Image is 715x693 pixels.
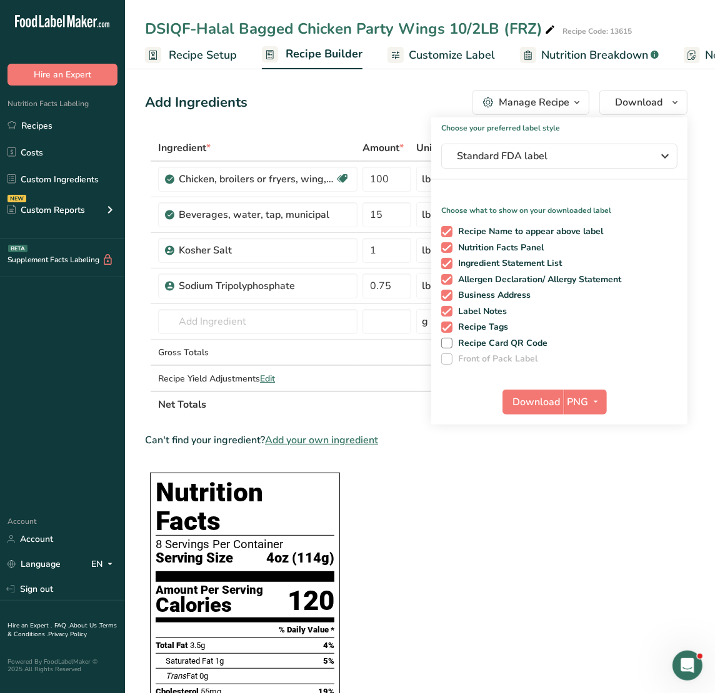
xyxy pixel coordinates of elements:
[158,372,357,385] div: Recipe Yield Adjustments
[7,204,85,217] div: Custom Reports
[156,584,263,596] div: Amount Per Serving
[48,630,87,639] a: Privacy Policy
[215,656,224,666] span: 1g
[156,391,521,417] th: Net Totals
[179,278,335,293] div: Sodium Tripolyphosphate
[7,658,117,673] div: Powered By FoodLabelMaker © 2025 All Rights Reserved
[156,596,263,614] div: Calories
[156,551,233,566] span: Serving Size
[7,64,117,86] button: Hire an Expert
[287,584,334,617] div: 120
[409,47,495,64] span: Customize Label
[452,290,531,301] span: Business Address
[422,207,431,222] div: lb
[422,172,431,187] div: lb
[156,478,334,536] h1: Nutrition Facts
[513,395,561,410] span: Download
[179,243,335,258] div: Kosher Salt
[452,306,507,317] span: Label Notes
[156,641,188,650] span: Total Fat
[169,47,237,64] span: Recipe Setup
[422,278,431,293] div: lb
[452,226,604,237] span: Recipe Name to appear above label
[166,656,213,666] span: Saturated Fat
[156,622,334,637] section: % Daily Value *
[179,172,335,187] div: Chicken, broilers or fryers, wing, meat only, raw
[452,274,622,285] span: Allergen Declaration/ Allergy Statement
[452,242,544,253] span: Nutrition Facts Panel
[190,641,205,650] span: 3.5g
[158,346,357,359] div: Gross Totals
[7,621,52,630] a: Hire an Expert .
[520,41,659,69] a: Nutrition Breakdown
[562,26,632,37] div: Recipe Code: 13615
[7,553,61,575] a: Language
[7,195,26,202] div: NEW
[179,207,335,222] div: Beverages, water, tap, municipal
[441,144,677,169] button: Standard FDA label
[387,41,495,69] a: Customize Label
[145,92,247,113] div: Add Ingredients
[431,195,687,216] p: Choose what to show on your downloaded label
[431,117,687,134] h1: Choose your preferred label style
[472,90,589,115] button: Manage Recipe
[541,47,648,64] span: Nutrition Breakdown
[91,557,117,572] div: EN
[416,140,440,155] span: Unit
[452,353,538,365] span: Front of Pack Label
[362,140,404,155] span: Amount
[422,243,431,258] div: lb
[158,309,357,334] input: Add Ingredient
[499,95,569,110] div: Manage Recipe
[199,671,208,681] span: 0g
[69,621,99,630] a: About Us .
[564,390,607,415] button: PNG
[323,656,334,666] span: 5%
[457,149,644,164] span: Standard FDA label
[452,338,548,349] span: Recipe Card QR Code
[265,433,378,448] span: Add your own ingredient
[145,41,237,69] a: Recipe Setup
[166,671,197,681] span: Fat
[452,258,562,269] span: Ingredient Statement List
[8,245,27,252] div: BETA
[502,390,564,415] button: Download
[54,621,69,630] a: FAQ .
[266,551,334,566] span: 4oz (114g)
[7,621,117,639] a: Terms & Conditions .
[286,46,362,62] span: Recipe Builder
[615,95,662,110] span: Download
[145,433,687,448] div: Can't find your ingredient?
[260,373,275,385] span: Edit
[156,538,334,551] div: 8 Servings Per Container
[158,140,211,155] span: Ingredient
[567,395,589,410] span: PNG
[599,90,687,115] button: Download
[422,314,428,329] div: g
[323,641,334,650] span: 4%
[262,40,362,70] a: Recipe Builder
[452,322,509,333] span: Recipe Tags
[145,17,557,40] div: DSIQF-Halal Bagged Chicken Party Wings 10/2LB (FRZ)
[166,671,186,681] i: Trans
[672,651,702,681] iframe: Intercom live chat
